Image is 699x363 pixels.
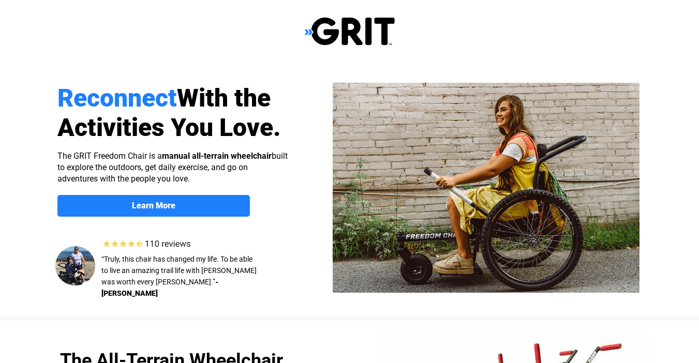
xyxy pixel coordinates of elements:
strong: manual all-terrain wheelchair [162,151,272,161]
span: “Truly, this chair has changed my life. To be able to live an amazing trail life with [PERSON_NAM... [101,255,257,286]
span: Activities You Love. [57,113,281,142]
a: Learn More [57,195,250,217]
span: Reconnect [57,83,177,113]
strong: Learn More [132,201,175,210]
span: The GRIT Freedom Chair is a built to explore the outdoors, get daily exercise, and go on adventur... [57,151,288,184]
span: With the [177,83,271,113]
